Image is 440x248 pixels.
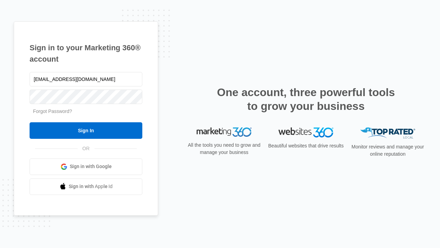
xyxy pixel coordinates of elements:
[30,122,142,139] input: Sign In
[69,183,113,190] span: Sign in with Apple Id
[349,143,426,158] p: Monitor reviews and manage your online reputation
[360,127,415,139] img: Top Rated Local
[267,142,344,149] p: Beautiful websites that drive results
[30,42,142,65] h1: Sign in to your Marketing 360® account
[30,158,142,175] a: Sign in with Google
[215,85,397,113] h2: One account, three powerful tools to grow your business
[186,142,263,156] p: All the tools you need to grow and manage your business
[70,163,112,170] span: Sign in with Google
[197,127,252,137] img: Marketing 360
[30,72,142,86] input: Email
[33,108,72,114] a: Forgot Password?
[278,127,333,137] img: Websites 360
[30,178,142,195] a: Sign in with Apple Id
[78,145,95,152] span: OR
